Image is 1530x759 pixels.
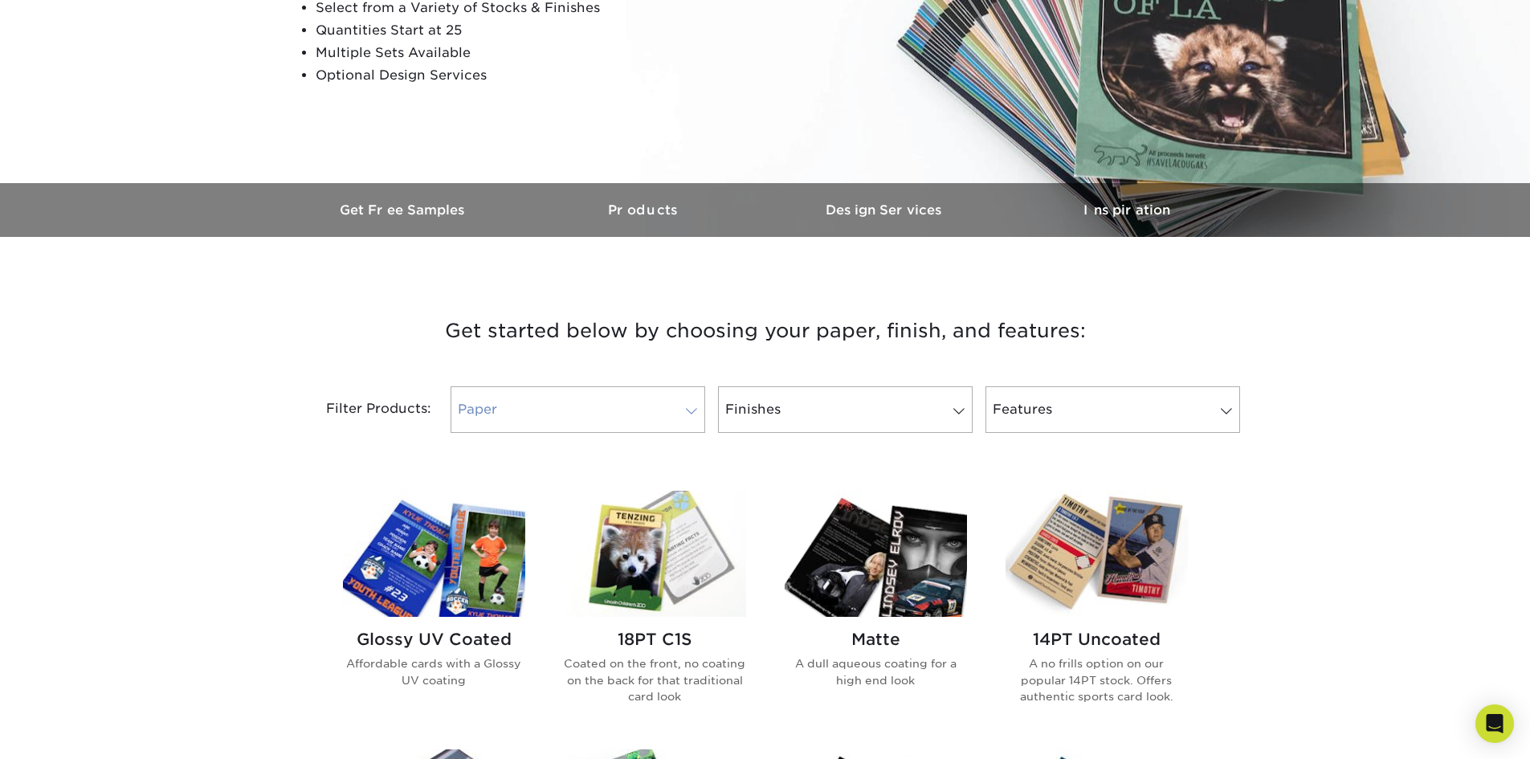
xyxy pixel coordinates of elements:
[765,202,1006,218] h3: Design Services
[451,386,705,433] a: Paper
[765,183,1006,237] a: Design Services
[284,202,524,218] h3: Get Free Samples
[1006,491,1188,730] a: 14PT Uncoated Trading Cards 14PT Uncoated A no frills option on our popular 14PT stock. Offers au...
[524,202,765,218] h3: Products
[524,183,765,237] a: Products
[1006,202,1247,218] h3: Inspiration
[343,491,525,730] a: Glossy UV Coated Trading Cards Glossy UV Coated Affordable cards with a Glossy UV coating
[1006,183,1247,237] a: Inspiration
[296,295,1235,367] h3: Get started below by choosing your paper, finish, and features:
[343,491,525,617] img: Glossy UV Coated Trading Cards
[343,630,525,649] h2: Glossy UV Coated
[343,655,525,688] p: Affordable cards with a Glossy UV coating
[284,386,444,433] div: Filter Products:
[785,630,967,649] h2: Matte
[564,491,746,617] img: 18PT C1S Trading Cards
[718,386,973,433] a: Finishes
[985,386,1240,433] a: Features
[316,19,704,42] li: Quantities Start at 25
[785,491,967,730] a: Matte Trading Cards Matte A dull aqueous coating for a high end look
[1006,655,1188,704] p: A no frills option on our popular 14PT stock. Offers authentic sports card look.
[785,491,967,617] img: Matte Trading Cards
[316,42,704,64] li: Multiple Sets Available
[564,655,746,704] p: Coated on the front, no coating on the back for that traditional card look
[564,630,746,649] h2: 18PT C1S
[316,64,704,87] li: Optional Design Services
[1006,491,1188,617] img: 14PT Uncoated Trading Cards
[564,491,746,730] a: 18PT C1S Trading Cards 18PT C1S Coated on the front, no coating on the back for that traditional ...
[1475,704,1514,743] div: Open Intercom Messenger
[284,183,524,237] a: Get Free Samples
[1006,630,1188,649] h2: 14PT Uncoated
[785,655,967,688] p: A dull aqueous coating for a high end look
